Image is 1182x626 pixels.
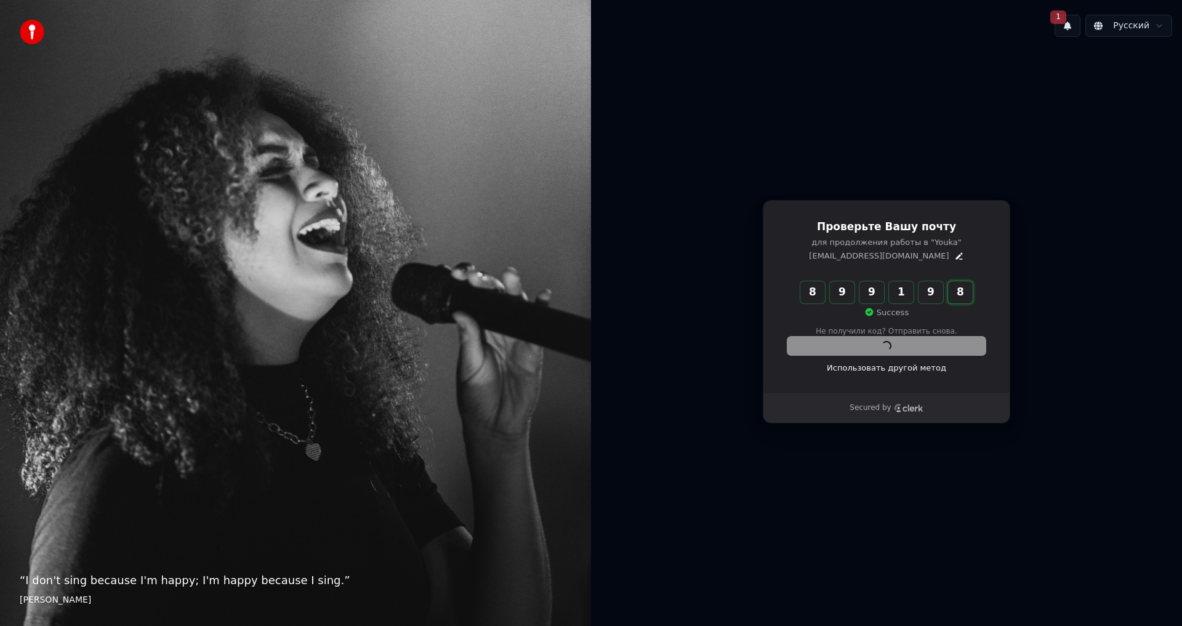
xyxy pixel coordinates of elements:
[800,281,997,303] input: Enter verification code
[20,594,571,606] footer: [PERSON_NAME]
[1050,10,1066,24] span: 1
[809,251,949,262] p: [EMAIL_ADDRESS][DOMAIN_NAME]
[894,404,923,412] a: Clerk logo
[954,251,964,261] button: Edit
[787,220,986,235] h1: Проверьте Вашу почту
[827,363,946,374] a: Использовать другой метод
[864,307,909,318] p: Success
[850,403,891,413] p: Secured by
[1055,15,1080,37] button: 1
[787,237,986,248] p: для продолжения работы в "Youka"
[20,20,44,44] img: youka
[20,572,571,589] p: “ I don't sing because I'm happy; I'm happy because I sing. ”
